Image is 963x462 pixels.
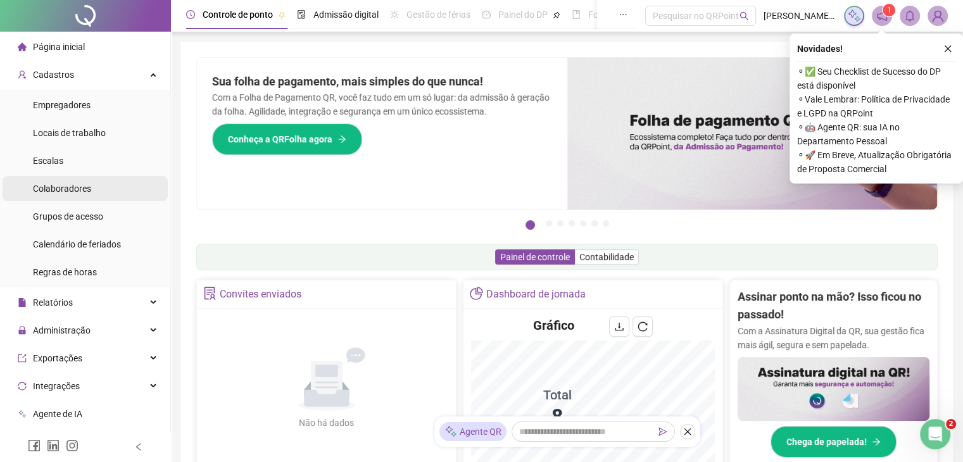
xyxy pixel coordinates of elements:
button: 3 [557,220,563,227]
span: search [740,11,749,21]
span: Calendário de feriados [33,239,121,249]
div: Convites enviados [220,284,301,305]
button: 2 [546,220,552,227]
span: export [18,354,27,363]
span: pie-chart [470,287,483,300]
img: banner%2F8d14a306-6205-4263-8e5b-06e9a85ad873.png [567,58,938,209]
img: sparkle-icon.fc2bf0ac1784a2077858766a79e2daf3.svg [444,425,457,439]
p: Com a Assinatura Digital da QR, sua gestão fica mais ágil, segura e sem papelada. [738,324,929,352]
span: Administração [33,325,91,335]
span: clock-circle [186,10,195,19]
span: dashboard [482,10,491,19]
span: pushpin [278,11,286,19]
span: Novidades ! [797,42,843,56]
div: Não há dados [268,416,385,430]
span: bell [904,10,916,22]
button: 7 [603,220,609,227]
span: Painel de controle [500,252,570,262]
span: Colaboradores [33,184,91,194]
span: linkedin [47,439,60,452]
span: instagram [66,439,79,452]
span: send [658,427,667,436]
p: Com a Folha de Pagamento QR, você faz tudo em um só lugar: da admissão à geração da folha. Agilid... [212,91,552,118]
span: 1 [887,6,891,15]
span: ⚬ ✅ Seu Checklist de Sucesso do DP está disponível [797,65,955,92]
span: Página inicial [33,42,85,52]
img: 68346 [928,6,947,25]
button: 4 [569,220,575,227]
span: user-add [18,70,27,79]
span: reload [638,322,648,332]
button: 5 [580,220,586,227]
button: 6 [591,220,598,227]
span: Agente de IA [33,409,82,419]
span: pushpin [553,11,560,19]
img: sparkle-icon.fc2bf0ac1784a2077858766a79e2daf3.svg [847,9,861,23]
span: Integrações [33,381,80,391]
sup: 1 [883,4,895,16]
span: home [18,42,27,51]
span: Empregadores [33,100,91,110]
span: arrow-right [337,135,346,144]
h4: Gráfico [533,316,574,334]
button: 1 [526,220,535,230]
span: [PERSON_NAME] - NATUPLAST [764,9,836,23]
span: ellipsis [619,10,627,19]
span: sync [18,382,27,390]
span: Exportações [33,353,82,363]
span: arrow-right [872,437,881,446]
span: Regras de horas [33,267,97,277]
span: Escalas [33,156,63,166]
iframe: Intercom live chat [920,419,950,449]
span: file [18,298,27,307]
span: Chega de papelada! [786,435,867,449]
div: Agente QR [439,422,507,441]
h2: Sua folha de pagamento, mais simples do que nunca! [212,73,552,91]
span: Conheça a QRFolha agora [228,132,332,146]
span: ⚬ 🤖 Agente QR: sua IA no Departamento Pessoal [797,120,955,148]
span: 2 [946,419,956,429]
span: Contabilidade [579,252,634,262]
span: download [614,322,624,332]
span: Locais de trabalho [33,128,106,138]
h2: Assinar ponto na mão? Isso ficou no passado! [738,288,929,324]
span: Cadastros [33,70,74,80]
span: Relatórios [33,297,73,308]
span: ⚬ Vale Lembrar: Política de Privacidade e LGPD na QRPoint [797,92,955,120]
span: close [683,427,692,436]
span: ⚬ 🚀 Em Breve, Atualização Obrigatória de Proposta Comercial [797,148,955,176]
div: Dashboard de jornada [486,284,586,305]
span: file-done [297,10,306,19]
span: facebook [28,439,41,452]
span: close [943,44,952,53]
span: Folha de pagamento [588,9,669,20]
button: Conheça a QRFolha agora [212,123,362,155]
span: Controle de ponto [203,9,273,20]
span: sun [390,10,399,19]
span: solution [203,287,217,300]
span: Admissão digital [313,9,379,20]
span: lock [18,326,27,335]
span: left [134,442,143,451]
img: banner%2F02c71560-61a6-44d4-94b9-c8ab97240462.png [738,357,929,421]
button: Chega de papelada! [771,426,897,458]
span: Painel do DP [498,9,548,20]
span: notification [876,10,888,22]
span: book [572,10,581,19]
span: Gestão de férias [406,9,470,20]
span: Grupos de acesso [33,211,103,222]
